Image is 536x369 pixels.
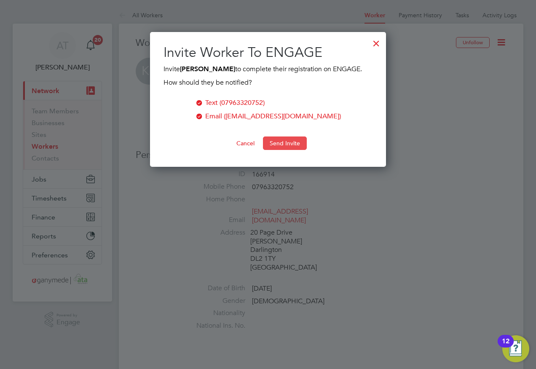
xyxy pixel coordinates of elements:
[230,136,261,150] button: Cancel
[263,136,307,150] button: Send Invite
[502,335,529,362] button: Open Resource Center, 12 new notifications
[163,44,373,61] h2: Invite Worker To ENGAGE
[163,74,373,88] div: How should they be notified?
[205,111,341,121] div: Email ([EMAIL_ADDRESS][DOMAIN_NAME])
[163,64,373,88] div: Invite to complete their registration on ENGAGE.
[180,65,235,73] b: [PERSON_NAME]
[205,98,265,108] div: Text (07963320752)
[502,341,509,352] div: 12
